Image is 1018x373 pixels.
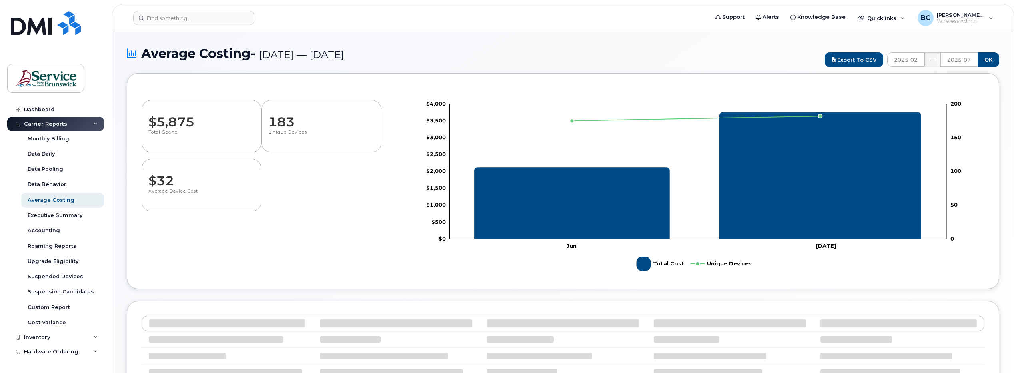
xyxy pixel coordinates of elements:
[426,134,446,140] tspan: $3,000
[825,52,883,67] a: Export to CSV
[426,117,446,124] g: $0
[567,243,577,249] tspan: Jun
[691,253,752,274] g: Unique Devices
[426,100,446,107] g: $0
[426,134,446,140] g: $0
[148,129,254,144] p: Total Spend
[637,253,684,274] g: Total Cost
[925,52,940,67] div: —
[426,202,446,208] tspan: $1,000
[950,202,958,208] tspan: 50
[950,168,961,174] tspan: 100
[141,46,344,60] span: Average Costing
[426,185,446,191] g: $0
[950,100,961,107] tspan: 200
[940,52,978,67] input: TO
[637,253,752,274] g: Legend
[431,219,446,225] g: $0
[426,100,446,107] tspan: $4,000
[431,219,446,225] tspan: $500
[816,243,836,249] tspan: [DATE]
[426,100,961,274] g: Chart
[148,188,255,203] p: Average Device Cost
[250,46,255,61] span: -
[426,168,446,174] g: $0
[148,107,254,129] dd: $5,875
[426,202,446,208] g: $0
[950,134,961,140] tspan: 150
[426,117,446,124] tspan: $3,500
[426,151,446,157] g: $0
[268,129,374,144] p: Unique Devices
[268,107,374,129] dd: 183
[887,52,925,67] input: FROM
[148,166,255,188] dd: $32
[426,185,446,191] tspan: $1,500
[439,235,446,242] tspan: $0
[259,48,344,60] span: [DATE] — [DATE]
[474,112,921,239] g: Total Cost
[978,52,999,67] input: OK
[426,151,446,157] tspan: $2,500
[950,235,954,242] tspan: 0
[426,168,446,174] tspan: $2,000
